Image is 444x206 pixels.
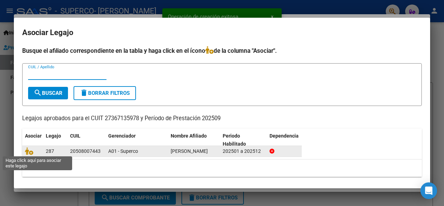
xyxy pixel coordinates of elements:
[46,133,61,139] span: Legajo
[22,129,43,151] datatable-header-cell: Asociar
[420,182,437,199] div: Open Intercom Messenger
[28,87,68,99] button: Buscar
[25,133,42,139] span: Asociar
[270,133,299,139] span: Dependencia
[108,148,138,154] span: A01 - Superco
[22,159,422,177] div: 1 registros
[43,129,67,151] datatable-header-cell: Legajo
[108,133,136,139] span: Gerenciador
[223,147,264,155] div: 202501 a 202512
[80,90,130,96] span: Borrar Filtros
[34,89,42,97] mat-icon: search
[223,133,246,147] span: Periodo Habilitado
[74,86,136,100] button: Borrar Filtros
[168,129,220,151] datatable-header-cell: Nombre Afiliado
[171,133,207,139] span: Nombre Afiliado
[80,89,88,97] mat-icon: delete
[220,129,267,151] datatable-header-cell: Periodo Habilitado
[67,129,105,151] datatable-header-cell: CUIL
[46,148,54,154] span: 287
[22,114,422,123] p: Legajos aprobados para el CUIT 27367135978 y Período de Prestación 202509
[34,90,62,96] span: Buscar
[22,26,422,39] h2: Asociar Legajo
[70,133,80,139] span: CUIL
[105,129,168,151] datatable-header-cell: Gerenciador
[171,148,208,154] span: CARDEI LUCIIO
[22,46,422,55] h4: Busque el afiliado correspondiente en la tabla y haga click en el ícono de la columna "Asociar".
[70,147,101,155] div: 20508007443
[267,129,319,151] datatable-header-cell: Dependencia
